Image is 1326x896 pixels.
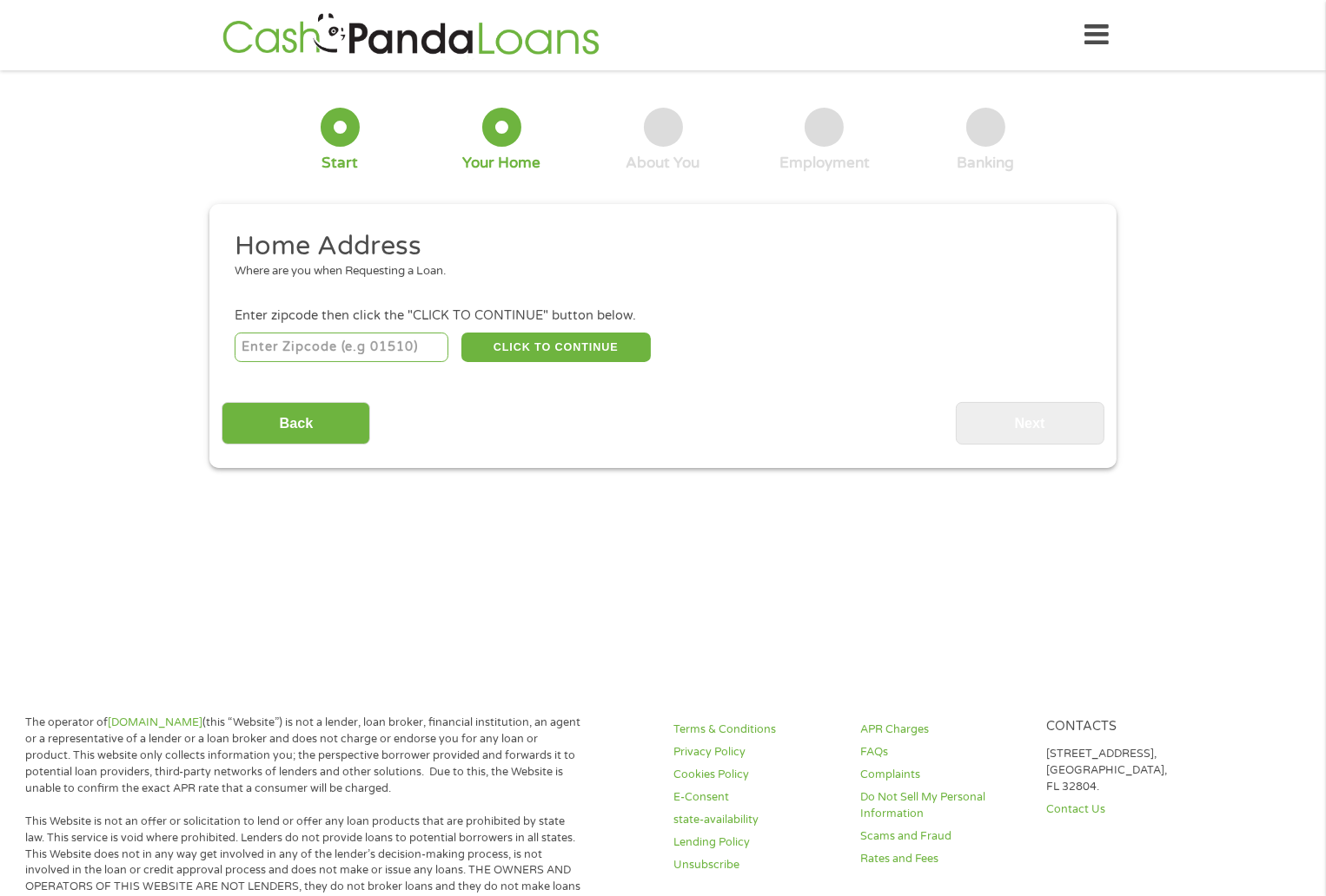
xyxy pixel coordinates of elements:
[108,715,202,729] a: [DOMAIN_NAME]
[860,789,1025,822] a: Do Not Sell My Personal Information
[673,812,839,828] a: state-availability
[1047,719,1212,735] h4: Contacts
[673,857,839,873] a: Unsubscribe
[322,154,358,173] div: Start
[673,767,839,783] a: Cookies Policy
[235,229,1079,264] h2: Home Address
[462,154,540,173] div: Your Home
[235,263,1079,280] div: Where are you when Requesting a Loan.
[25,715,585,796] p: The operator of (this “Website”) is not a lender, loan broker, financial institution, an agent or...
[217,10,605,60] img: GetLoanNow Logo
[627,154,700,173] div: About You
[1047,801,1212,818] a: Contact Us
[958,154,1015,173] div: Banking
[860,721,1025,738] a: APR Charges
[860,767,1025,783] a: Complaints
[461,333,651,362] button: CLICK TO CONTINUE
[222,402,370,445] input: Back
[860,851,1025,867] a: Rates and Fees
[860,744,1025,761] a: FAQs
[673,721,839,738] a: Terms & Conditions
[956,402,1104,445] input: Next
[860,828,1025,845] a: Scams and Fraud
[673,744,839,761] a: Privacy Policy
[235,306,1091,326] div: Enter zipcode then click the "CLICK TO CONTINUE" button below.
[673,834,839,851] a: Lending Policy
[779,154,870,173] div: Employment
[1047,746,1212,795] p: [STREET_ADDRESS], [GEOGRAPHIC_DATA], FL 32804.
[235,333,449,362] input: Enter Zipcode (e.g 01510)
[673,789,839,806] a: E-Consent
